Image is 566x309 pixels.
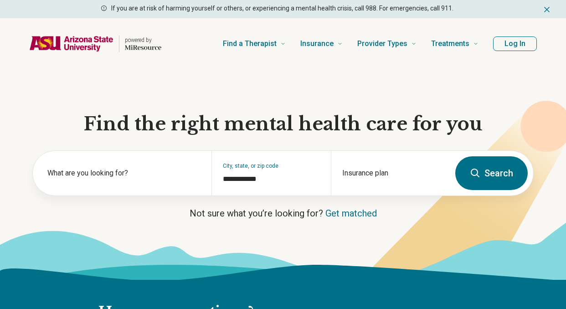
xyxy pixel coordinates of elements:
[325,208,377,219] a: Get matched
[431,26,479,62] a: Treatments
[300,37,334,50] span: Insurance
[125,36,161,44] p: powered by
[300,26,343,62] a: Insurance
[357,37,407,50] span: Provider Types
[431,37,469,50] span: Treatments
[47,168,201,179] label: What are you looking for?
[32,112,534,136] h1: Find the right mental health care for you
[223,37,277,50] span: Find a Therapist
[455,156,528,190] button: Search
[111,4,453,13] p: If you are at risk of harming yourself or others, or experiencing a mental health crisis, call 98...
[357,26,417,62] a: Provider Types
[29,29,161,58] a: Home page
[223,26,286,62] a: Find a Therapist
[32,207,534,220] p: Not sure what you’re looking for?
[542,4,551,15] button: Dismiss
[493,36,537,51] button: Log In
